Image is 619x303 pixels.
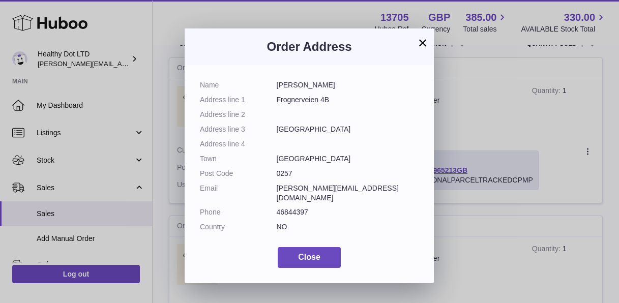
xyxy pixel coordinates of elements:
[200,169,277,178] dt: Post Code
[200,95,277,105] dt: Address line 1
[200,154,277,164] dt: Town
[278,247,341,268] button: Close
[277,95,419,105] dd: Frognerveien 4B
[277,80,419,90] dd: [PERSON_NAME]
[200,125,277,134] dt: Address line 3
[200,139,277,149] dt: Address line 4
[200,110,277,119] dt: Address line 2
[277,184,419,203] dd: [PERSON_NAME][EMAIL_ADDRESS][DOMAIN_NAME]
[277,169,419,178] dd: 0257
[200,39,419,55] h3: Order Address
[200,222,277,232] dt: Country
[298,253,320,261] span: Close
[277,207,419,217] dd: 46844397
[277,154,419,164] dd: [GEOGRAPHIC_DATA]
[200,184,277,203] dt: Email
[200,80,277,90] dt: Name
[200,207,277,217] dt: Phone
[417,37,429,49] button: ×
[277,222,419,232] dd: NO
[277,125,419,134] dd: [GEOGRAPHIC_DATA]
